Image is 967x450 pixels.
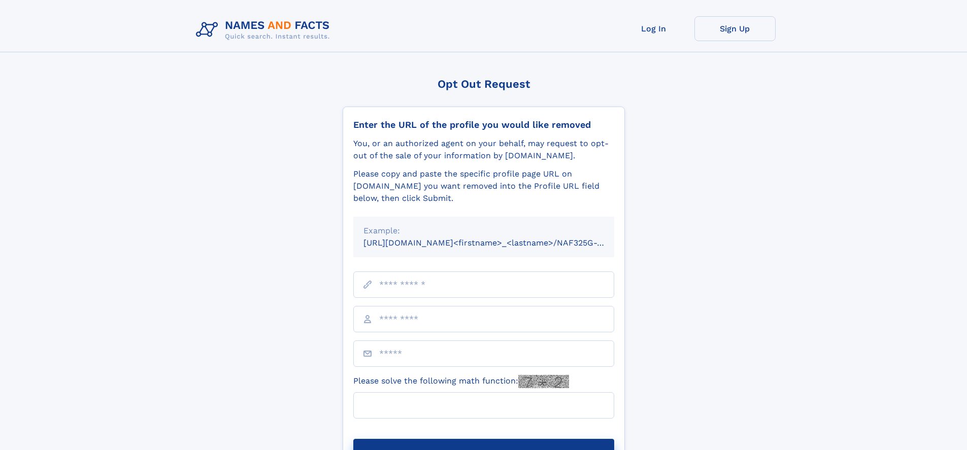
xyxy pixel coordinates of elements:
[192,16,338,44] img: Logo Names and Facts
[353,168,614,204] div: Please copy and paste the specific profile page URL on [DOMAIN_NAME] you want removed into the Pr...
[353,119,614,130] div: Enter the URL of the profile you would like removed
[613,16,694,41] a: Log In
[363,225,604,237] div: Example:
[363,238,633,248] small: [URL][DOMAIN_NAME]<firstname>_<lastname>/NAF325G-xxxxxxxx
[353,375,569,388] label: Please solve the following math function:
[353,137,614,162] div: You, or an authorized agent on your behalf, may request to opt-out of the sale of your informatio...
[343,78,625,90] div: Opt Out Request
[694,16,776,41] a: Sign Up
